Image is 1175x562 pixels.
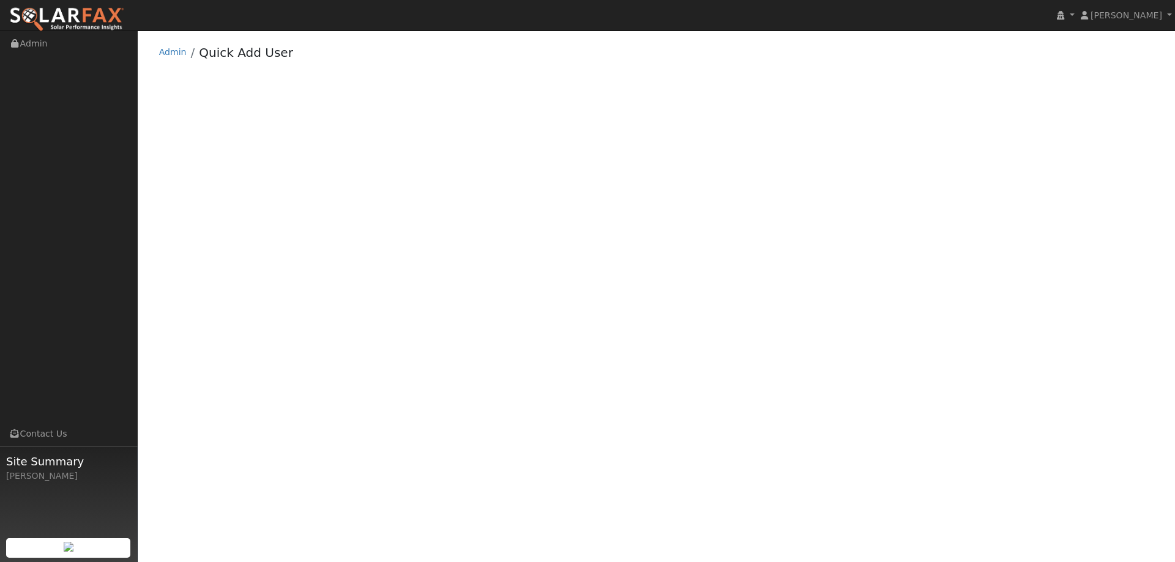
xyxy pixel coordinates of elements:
span: [PERSON_NAME] [1091,10,1162,20]
img: SolarFax [9,7,124,32]
img: retrieve [64,542,73,552]
span: Site Summary [6,453,131,470]
a: Admin [159,47,187,57]
div: [PERSON_NAME] [6,470,131,483]
a: Quick Add User [199,45,293,60]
